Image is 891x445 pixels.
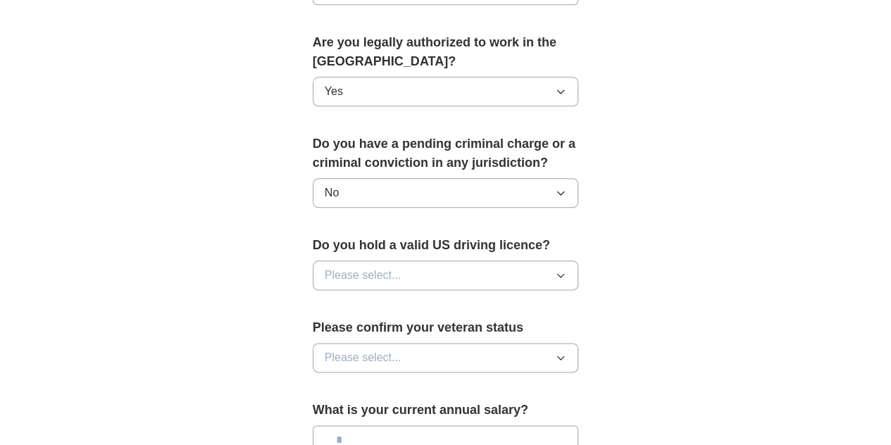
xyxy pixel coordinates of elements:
[313,261,579,290] button: Please select...
[313,318,579,337] label: Please confirm your veteran status
[325,349,401,366] span: Please select...
[313,33,579,71] label: Are you legally authorized to work in the [GEOGRAPHIC_DATA]?
[325,184,339,201] span: No
[313,236,579,255] label: Do you hold a valid US driving licence?
[313,77,579,106] button: Yes
[313,401,579,420] label: What is your current annual salary?
[313,178,579,208] button: No
[313,134,579,173] label: Do you have a pending criminal charge or a criminal conviction in any jurisdiction?
[313,343,579,372] button: Please select...
[325,83,343,100] span: Yes
[325,267,401,284] span: Please select...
